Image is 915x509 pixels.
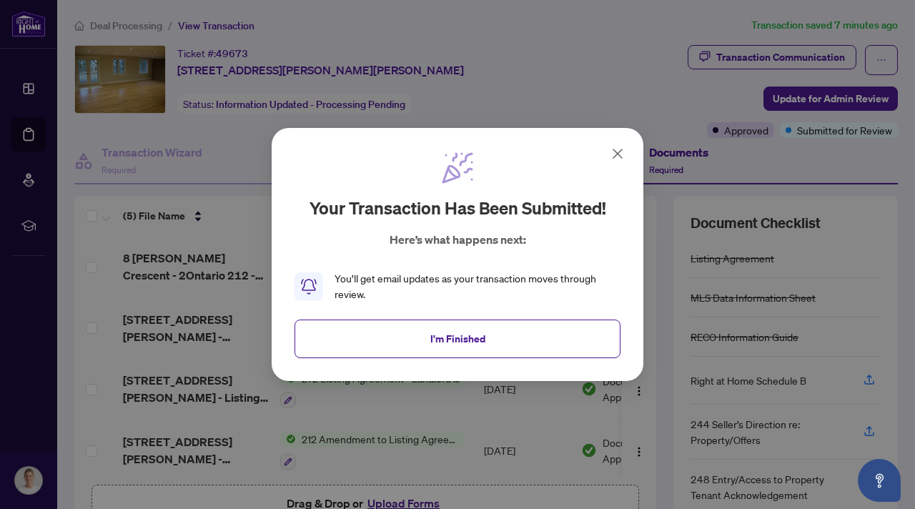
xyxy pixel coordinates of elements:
[390,231,526,248] p: Here’s what happens next:
[310,197,606,219] h2: Your transaction has been submitted!
[295,320,620,358] button: I'm Finished
[858,459,901,502] button: Open asap
[335,271,620,302] div: You’ll get email updates as your transaction moves through review.
[430,327,485,350] span: I'm Finished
